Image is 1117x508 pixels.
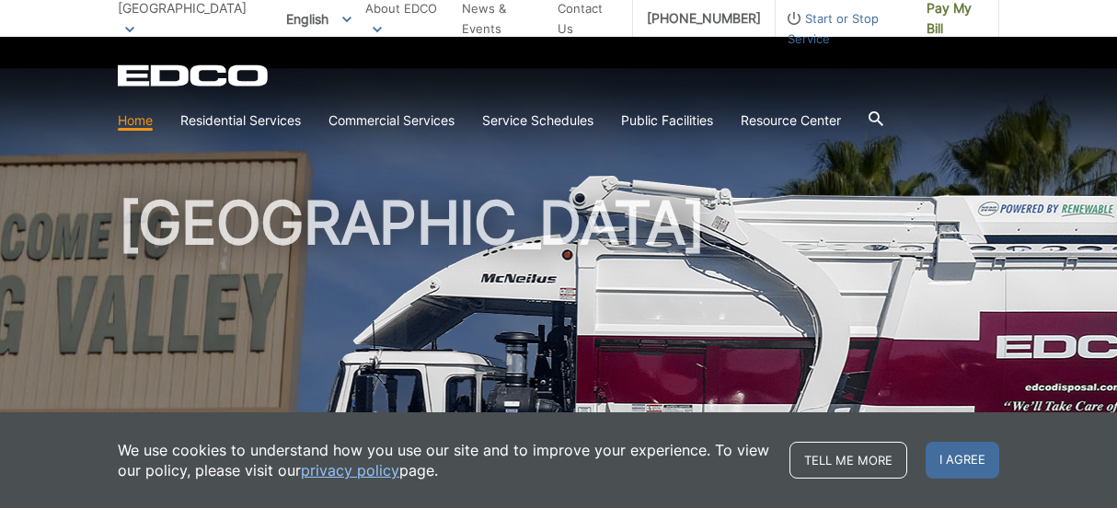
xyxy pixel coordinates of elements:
[272,4,365,34] span: English
[301,460,399,480] a: privacy policy
[118,110,153,131] a: Home
[741,110,841,131] a: Resource Center
[926,442,999,479] span: I agree
[118,440,771,480] p: We use cookies to understand how you use our site and to improve your experience. To view our pol...
[118,64,271,87] a: EDCD logo. Return to the homepage.
[789,442,907,479] a: Tell me more
[180,110,301,131] a: Residential Services
[328,110,455,131] a: Commercial Services
[482,110,593,131] a: Service Schedules
[621,110,713,131] a: Public Facilities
